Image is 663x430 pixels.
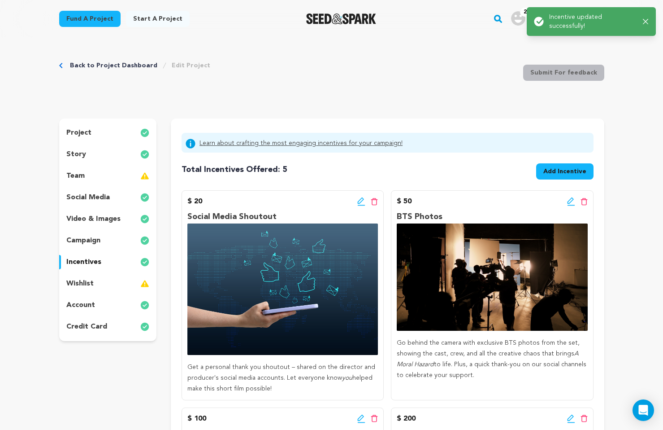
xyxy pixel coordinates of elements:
[59,212,157,226] button: video & images
[126,11,190,27] a: Start a project
[187,211,378,224] p: Social Media Shoutout
[549,13,636,31] p: Incentive updated successfully!
[182,166,280,174] span: Total Incentives Offered:
[182,163,287,176] h4: 5
[66,171,85,181] p: team
[397,413,416,424] p: $ 200
[511,11,525,26] img: user.png
[59,233,157,248] button: campaign
[59,298,157,312] button: account
[66,149,86,160] p: story
[66,257,101,268] p: incentives
[66,127,91,138] p: project
[187,413,206,424] p: $ 100
[140,192,149,203] img: check-circle-full.svg
[140,300,149,311] img: check-circle-full.svg
[59,190,157,205] button: social media
[59,169,157,183] button: team
[397,211,587,224] p: BTS Photos
[59,255,157,269] button: incentives
[511,11,589,26] div: Lila S.'s Profile
[140,127,149,138] img: check-circle-full.svg
[59,61,210,70] div: Breadcrumb
[172,61,210,70] a: Edit Project
[536,163,594,180] button: Add Incentive
[140,171,149,181] img: warning-full.svg
[187,196,202,207] p: $ 20
[397,196,412,207] p: $ 50
[59,11,121,27] a: Fund a project
[59,276,157,291] button: wishlist
[509,9,604,26] a: Lila S.'s Profile
[187,224,378,355] img: incentive
[397,338,587,381] p: Go behind the camera with exclusive BTS photos from the set, showing the cast, crew, and all the ...
[59,320,157,334] button: credit card
[66,300,95,311] p: account
[66,235,100,246] p: campaign
[306,13,377,24] img: Seed&Spark Logo Dark Mode
[66,192,110,203] p: social media
[187,362,378,394] p: Get a personal thank you shoutout – shared on the director and producer's social media accounts. ...
[140,278,149,289] img: warning-full.svg
[140,257,149,268] img: check-circle-full.svg
[199,138,403,149] a: Learn about crafting the most engaging incentives for your campaign!
[397,224,587,331] img: incentive
[633,399,654,421] div: Open Intercom Messenger
[66,321,107,332] p: credit card
[523,65,604,81] button: Submit For feedback
[509,9,604,28] span: Lila S.'s Profile
[70,61,157,70] a: Back to Project Dashboard
[66,278,94,289] p: wishlist
[59,147,157,162] button: story
[66,214,121,224] p: video & images
[397,351,579,368] em: A Moral Hazard
[59,126,157,140] button: project
[342,375,352,381] em: you
[140,321,149,332] img: check-circle-full.svg
[140,214,149,224] img: check-circle-full.svg
[140,235,149,246] img: check-circle-full.svg
[543,167,586,176] span: Add Incentive
[306,13,377,24] a: Seed&Spark Homepage
[140,149,149,160] img: check-circle-full.svg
